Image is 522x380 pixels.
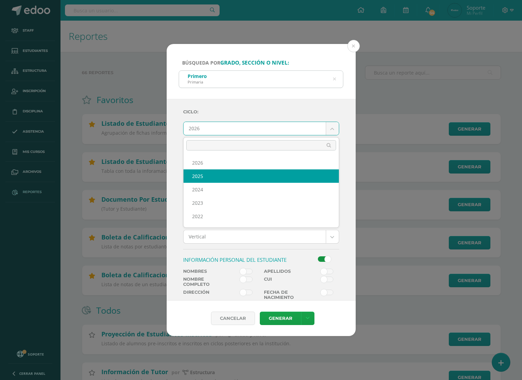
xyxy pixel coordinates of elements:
[184,196,339,210] div: 2023
[184,156,339,169] div: 2026
[184,210,339,223] div: 2022
[184,183,339,196] div: 2024
[184,223,339,236] div: 2021
[184,169,339,183] div: 2025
